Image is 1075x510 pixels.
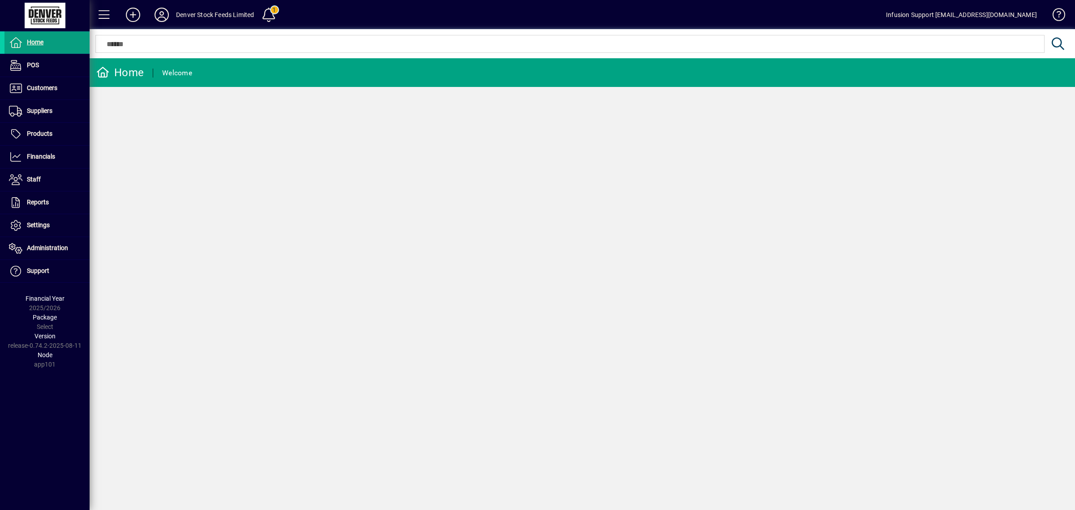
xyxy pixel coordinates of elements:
[27,130,52,137] span: Products
[4,77,90,99] a: Customers
[4,214,90,237] a: Settings
[27,107,52,114] span: Suppliers
[27,61,39,69] span: POS
[38,351,52,359] span: Node
[27,153,55,160] span: Financials
[4,123,90,145] a: Products
[176,8,254,22] div: Denver Stock Feeds Limited
[27,39,43,46] span: Home
[27,244,68,251] span: Administration
[4,260,90,282] a: Support
[147,7,176,23] button: Profile
[96,65,144,80] div: Home
[27,221,50,229] span: Settings
[4,146,90,168] a: Financials
[119,7,147,23] button: Add
[4,100,90,122] a: Suppliers
[33,314,57,321] span: Package
[27,199,49,206] span: Reports
[34,333,56,340] span: Version
[886,8,1037,22] div: Infusion Support [EMAIL_ADDRESS][DOMAIN_NAME]
[27,267,49,274] span: Support
[162,66,192,80] div: Welcome
[4,169,90,191] a: Staff
[4,191,90,214] a: Reports
[1046,2,1064,31] a: Knowledge Base
[4,54,90,77] a: POS
[4,237,90,259] a: Administration
[27,176,41,183] span: Staff
[27,84,57,91] span: Customers
[26,295,64,302] span: Financial Year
